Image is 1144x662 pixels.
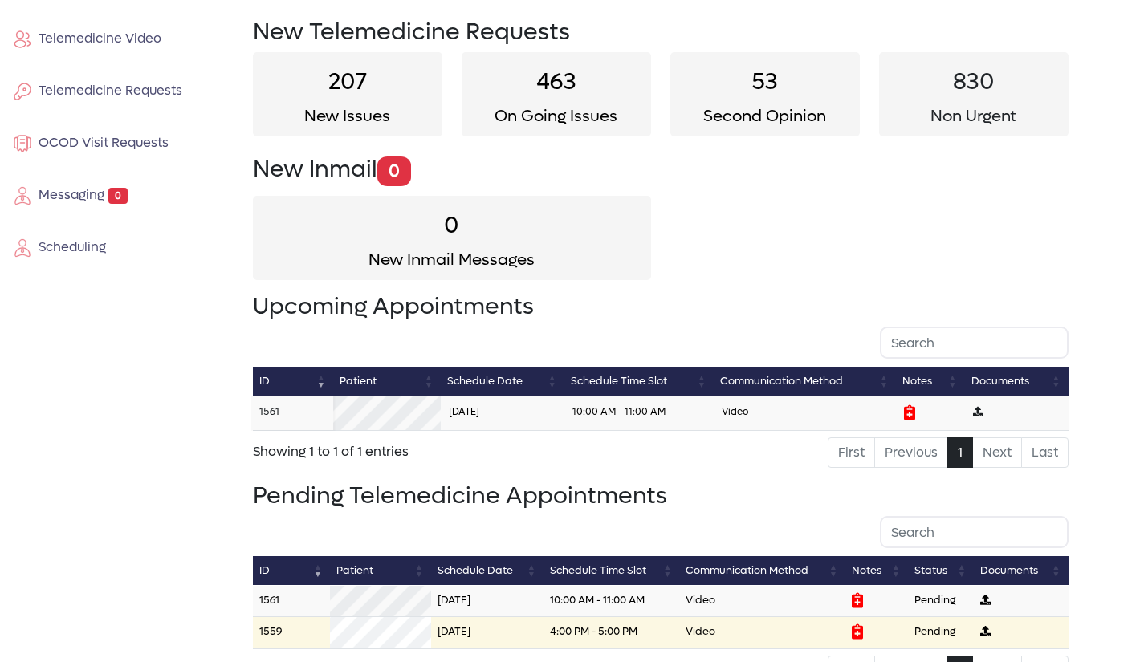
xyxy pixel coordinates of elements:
th: Patient: activate to sort column ascending [333,367,441,396]
span: 0 [108,188,128,204]
h2: 53 [670,68,860,96]
a: 207New Issues [253,52,442,136]
a: 463On Going Issues [462,52,651,136]
th: Schedule Date: activate to sort column ascending [441,367,564,396]
span: Messaging [32,186,104,203]
td: Video [679,617,845,649]
span: Scheduling [32,238,106,255]
a: Update Notes [904,408,915,421]
img: employe.svg [13,186,32,205]
span: Telemedicine Video [32,30,161,47]
th: ID: activate to sort column ascending [253,556,330,585]
td: Video [714,396,896,430]
td: 4:00 PM - 5:00 PM [544,617,679,649]
span: OCOD Visit Requests [32,134,169,151]
th: Documents: activate to sort column ascending [965,367,1069,396]
td: 10:00 AM - 11:00 AM [564,396,714,430]
th: ID: activate to sort column ascending [253,367,333,396]
th: Communication Method: activate to sort column ascending [714,367,896,396]
h2: 207 [253,68,442,96]
a: 1 [947,437,973,468]
h2: 463 [462,68,651,96]
td: [DATE] [441,396,564,430]
img: key.svg [13,82,32,101]
td: [DATE] [431,585,544,617]
p: On Going Issues [462,104,651,128]
a: 1561 [259,593,279,607]
p: New Issues [253,104,442,128]
input: Search [880,327,1069,359]
h2: New Inmail [253,156,1069,186]
th: Schedule Time Slot: activate to sort column ascending [544,556,679,585]
span: Telemedicine Requests [32,82,182,99]
img: employe.svg [13,238,32,258]
th: Documents: activate to sort column ascending [974,556,1068,585]
a: 53Second Opinion [670,52,860,136]
a: 1559 [259,624,282,638]
img: membership.svg [13,134,32,153]
th: Notes: activate to sort column ascending [896,367,965,396]
a: 1561 [259,404,279,418]
h2: Pending Telemedicine Appointments [253,482,1069,510]
span: 0 [377,156,411,186]
a: 0New Inmail Messages [253,196,651,280]
h2: 0 [253,212,651,240]
h2: Upcoming Appointments [253,293,1069,321]
td: Pending [908,585,974,617]
input: Search [880,516,1069,548]
a: Update Notes [852,627,863,640]
th: Notes: activate to sort column ascending [845,556,908,585]
th: Status: activate to sort column ascending [908,556,974,585]
td: [DATE] [431,617,544,649]
th: Schedule Time Slot: activate to sort column ascending [564,367,714,396]
th: Communication Method: activate to sort column ascending [679,556,845,585]
h2: New Telemedicine Requests [253,18,1069,47]
th: Schedule Date: activate to sort column ascending [431,556,544,585]
h2: 830 [879,68,1069,96]
td: 10:00 AM - 11:00 AM [544,585,679,617]
a: Update Notes [852,595,863,609]
td: Video [679,585,845,617]
div: Showing 1 to 1 of 1 entries [253,436,409,461]
p: New Inmail Messages [253,248,651,272]
th: Patient: activate to sort column ascending [330,556,431,585]
p: Second Opinion [670,104,860,128]
p: Non Urgent [879,104,1069,128]
img: user.svg [13,30,32,49]
td: Pending [908,617,974,649]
